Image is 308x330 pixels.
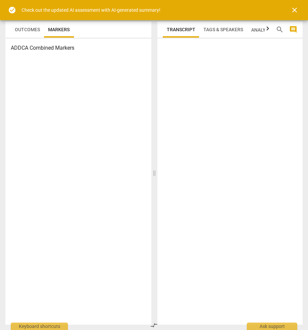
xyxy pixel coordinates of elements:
button: Search [274,24,285,35]
button: Close [286,2,303,18]
span: comment [289,26,297,34]
span: search [276,26,284,34]
span: Markers [48,27,70,32]
h3: ADDCA Combined Markers [11,44,146,52]
div: Check out the updated AI assessment with AI-generated summary! [22,7,160,14]
span: close [291,6,299,14]
span: Outcomes [15,27,40,32]
div: Keyboard shortcuts [11,323,68,330]
button: Show/Hide comments [288,24,299,35]
span: check_circle [8,6,16,14]
span: Tags & Speakers [203,27,243,32]
span: Transcript [167,27,195,32]
span: Analytics [251,27,284,33]
div: Ask support [247,323,297,330]
span: compare_arrows [150,321,158,329]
